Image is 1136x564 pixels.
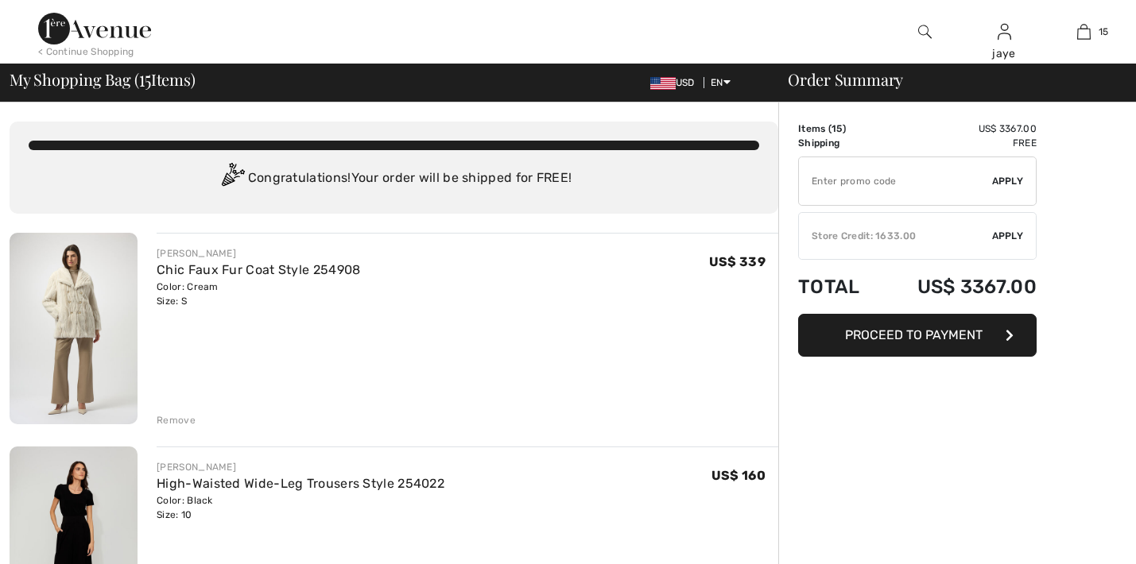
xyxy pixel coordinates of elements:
div: [PERSON_NAME] [157,246,360,261]
span: My Shopping Bag ( Items) [10,71,196,87]
span: US$ 160 [711,468,766,483]
div: Color: Cream Size: S [157,280,360,308]
td: Total [798,260,879,314]
span: Apply [992,174,1024,188]
img: Congratulation2.svg [216,163,248,195]
button: Proceed to Payment [798,314,1037,357]
img: My Info [998,22,1011,41]
img: search the website [918,22,932,41]
span: 15 [1099,25,1109,39]
span: USD [650,77,701,88]
img: 1ère Avenue [38,13,151,44]
span: Apply [992,229,1024,243]
div: < Continue Shopping [38,44,134,59]
div: Congratulations! Your order will be shipped for FREE! [29,163,759,195]
img: Chic Faux Fur Coat Style 254908 [10,233,138,424]
img: US Dollar [650,77,676,90]
div: [PERSON_NAME] [157,460,444,474]
td: US$ 3367.00 [879,122,1037,136]
td: Items ( ) [798,122,879,136]
a: Chic Faux Fur Coat Style 254908 [157,262,360,277]
input: Promo code [799,157,992,205]
span: 15 [139,68,151,88]
span: EN [711,77,731,88]
a: 15 [1045,22,1122,41]
td: Free [879,136,1037,150]
div: Color: Black Size: 10 [157,493,444,522]
img: My Bag [1077,22,1091,41]
span: Proceed to Payment [845,327,983,342]
span: 15 [832,123,843,134]
div: jaye [965,45,1043,62]
div: Store Credit: 1633.00 [799,229,992,243]
div: Remove [157,413,196,427]
td: Shipping [798,136,879,150]
div: Order Summary [769,71,1126,87]
a: High-Waisted Wide-Leg Trousers Style 254022 [157,476,444,491]
span: US$ 339 [709,254,766,269]
td: US$ 3367.00 [879,260,1037,314]
a: Sign In [998,24,1011,39]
